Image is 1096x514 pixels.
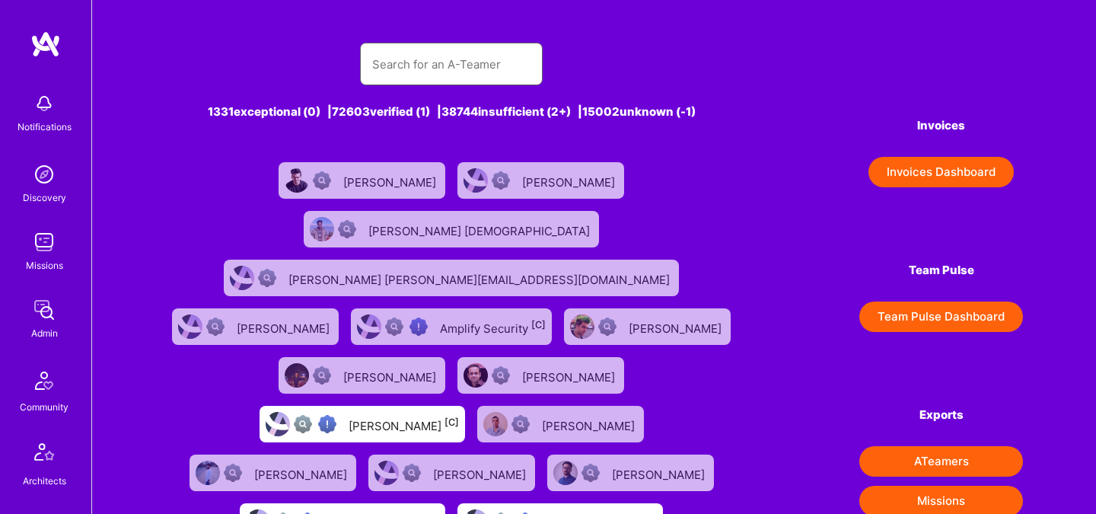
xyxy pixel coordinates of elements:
button: ATeamers [859,446,1023,477]
a: Invoices Dashboard [859,157,1023,187]
input: Search for an A-Teamer [372,45,530,84]
h4: Invoices [859,119,1023,132]
img: Not Scrubbed [313,171,331,190]
img: User Avatar [266,412,290,436]
img: High Potential User [318,415,336,433]
img: bell [29,88,59,119]
img: Not Scrubbed [492,366,510,385]
img: admin teamwork [29,295,59,325]
img: High Potential User [409,318,428,336]
a: User AvatarNot Scrubbed[PERSON_NAME] [362,449,541,497]
h4: Exports [859,408,1023,422]
div: [PERSON_NAME] [343,366,439,385]
div: [PERSON_NAME] [237,317,333,337]
img: Not fully vetted [294,415,312,433]
div: Missions [26,257,63,273]
a: User AvatarNot Scrubbed[PERSON_NAME] [541,449,720,497]
img: User Avatar [178,314,202,339]
div: Notifications [18,119,72,135]
div: Discovery [23,190,66,206]
img: Community [26,362,62,399]
img: Architects [26,436,62,473]
button: Team Pulse Dashboard [859,302,1023,332]
div: [PERSON_NAME] [612,463,708,483]
div: [PERSON_NAME] [254,463,350,483]
img: Not Scrubbed [511,415,530,433]
img: logo [30,30,61,58]
a: User AvatarNot Scrubbed[PERSON_NAME] [166,302,345,351]
img: User Avatar [464,168,488,193]
img: User Avatar [310,217,334,241]
a: User AvatarNot Scrubbed[PERSON_NAME] [558,302,737,351]
img: User Avatar [285,168,309,193]
img: User Avatar [464,363,488,388]
a: User AvatarNot Scrubbed[PERSON_NAME] [471,400,650,449]
img: Not Scrubbed [598,318,616,336]
div: [PERSON_NAME] [522,366,618,385]
a: User AvatarNot fully vettedHigh Potential User[PERSON_NAME][C] [253,400,471,449]
div: 1331 exceptional (0) | 72603 verified (1) | 38744 insufficient (2+) | 15002 unknown (-1) [165,104,738,120]
div: Admin [31,325,58,341]
img: User Avatar [553,461,578,485]
div: Architects [23,473,66,489]
img: Not Scrubbed [258,269,276,287]
img: Not Scrubbed [492,171,510,190]
div: [PERSON_NAME] [349,414,459,434]
div: [PERSON_NAME] [PERSON_NAME][EMAIL_ADDRESS][DOMAIN_NAME] [288,268,673,288]
div: Amplify Security [440,317,546,337]
img: Not Scrubbed [403,464,421,482]
img: User Avatar [196,461,220,485]
button: Invoices Dashboard [868,157,1014,187]
h4: Team Pulse [859,263,1023,277]
img: teamwork [29,227,59,257]
div: [PERSON_NAME] [DEMOGRAPHIC_DATA] [368,219,593,239]
a: User AvatarNot Scrubbed[PERSON_NAME] [183,449,362,497]
img: discovery [29,159,59,190]
img: User Avatar [230,266,254,290]
sup: [C] [444,417,459,428]
div: [PERSON_NAME] [629,317,725,337]
img: Not Scrubbed [338,220,356,238]
img: Not Scrubbed [206,318,225,336]
img: Not Scrubbed [581,464,600,482]
a: User AvatarNot Scrubbed[PERSON_NAME] [451,351,630,400]
img: Not Scrubbed [224,464,242,482]
img: Not Scrubbed [313,366,331,385]
div: [PERSON_NAME] [542,414,638,434]
img: User Avatar [570,314,594,339]
img: User Avatar [374,461,399,485]
div: [PERSON_NAME] [522,171,618,190]
a: User AvatarNot Scrubbed[PERSON_NAME] [272,351,451,400]
sup: [C] [531,319,546,330]
img: User Avatar [483,412,508,436]
a: User AvatarNot Scrubbed[PERSON_NAME] [PERSON_NAME][EMAIL_ADDRESS][DOMAIN_NAME] [218,254,685,302]
a: User AvatarNot Scrubbed[PERSON_NAME] [451,156,630,205]
a: User AvatarNot Scrubbed[PERSON_NAME] [272,156,451,205]
a: User AvatarNot Scrubbed[PERSON_NAME] [DEMOGRAPHIC_DATA] [298,205,605,254]
div: [PERSON_NAME] [343,171,439,190]
img: User Avatar [357,314,381,339]
img: User Avatar [285,363,309,388]
div: Community [20,399,68,415]
a: User AvatarNot fully vettedHigh Potential UserAmplify Security[C] [345,302,558,351]
img: Not fully vetted [385,318,403,336]
div: [PERSON_NAME] [433,463,529,483]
